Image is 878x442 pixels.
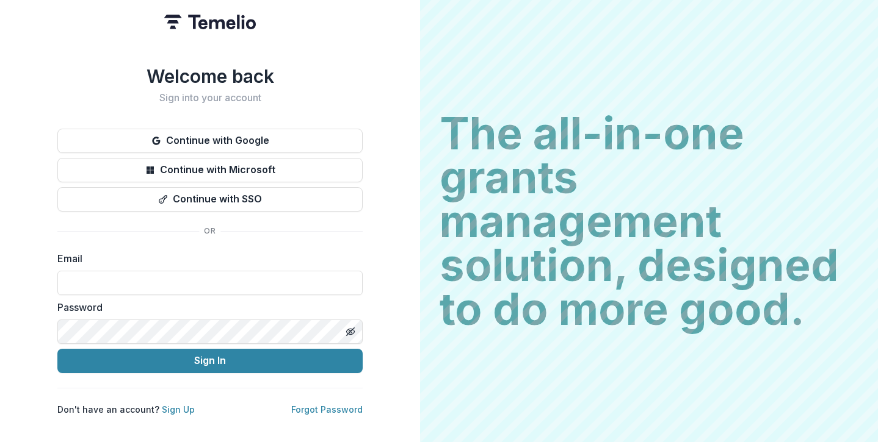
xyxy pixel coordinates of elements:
button: Continue with SSO [57,187,363,212]
button: Toggle password visibility [341,322,360,341]
h2: Sign into your account [57,92,363,104]
img: Temelio [164,15,256,29]
p: Don't have an account? [57,403,195,416]
h1: Welcome back [57,65,363,87]
label: Password [57,300,355,315]
label: Email [57,251,355,266]
button: Continue with Google [57,129,363,153]
a: Sign Up [162,404,195,415]
a: Forgot Password [291,404,363,415]
button: Sign In [57,349,363,373]
button: Continue with Microsoft [57,158,363,182]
